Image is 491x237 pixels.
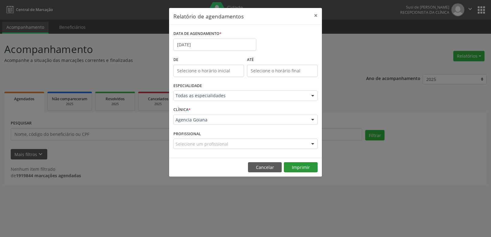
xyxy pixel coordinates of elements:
label: De [173,55,244,65]
button: Imprimir [284,162,318,173]
label: CLÍNICA [173,105,191,115]
label: PROFISSIONAL [173,129,201,139]
button: Close [310,8,322,23]
input: Selecione uma data ou intervalo [173,39,256,51]
label: ESPECIALIDADE [173,81,202,91]
label: ATÉ [247,55,318,65]
input: Selecione o horário final [247,65,318,77]
span: Selecione um profissional [176,141,228,147]
label: DATA DE AGENDAMENTO [173,29,222,39]
input: Selecione o horário inicial [173,65,244,77]
h5: Relatório de agendamentos [173,12,244,20]
span: Todas as especialidades [176,93,305,99]
span: Agencia Goiana [176,117,305,123]
button: Cancelar [248,162,282,173]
